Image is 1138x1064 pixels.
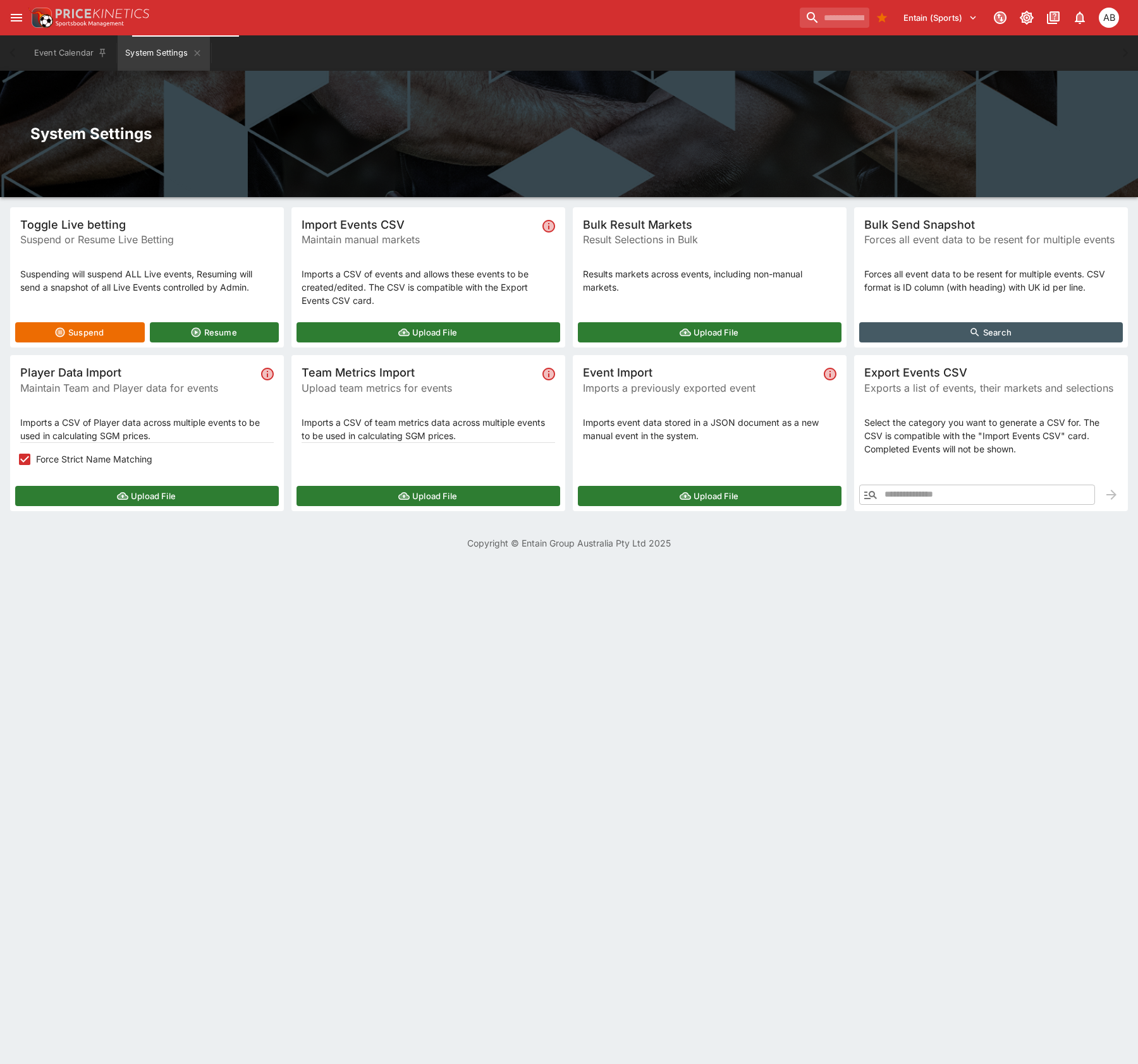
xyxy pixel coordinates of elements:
button: Select Tenant [896,8,985,28]
img: Sportsbook Management [56,21,124,27]
span: Maintain Team and Player data for events [20,380,256,396]
button: Upload File [15,486,279,506]
div: Alex Bothe [1099,8,1119,28]
button: open drawer [5,6,28,29]
span: Maintain manual markets [302,232,537,247]
button: Search [859,322,1123,342]
button: Bookmarks [872,8,892,28]
span: Toggle Live betting [20,217,274,232]
p: Forces all event data to be resent for multiple events. CSV format is ID column (with heading) wi... [864,267,1118,294]
button: Notifications [1068,6,1091,29]
button: System Settings [118,35,209,71]
p: Select the category you want to generate a CSV for. The CSV is compatible with the "Import Events... [864,416,1118,456]
button: Suspend [15,322,145,342]
button: Upload File [578,486,841,506]
span: Export Events CSV [864,365,1118,380]
p: Imports a CSV of Player data across multiple events to be used in calculating SGM prices. [20,416,274,442]
p: Suspending will suspend ALL Live events, Resuming will send a snapshot of all Live Events control... [20,267,274,294]
span: Suspend or Resume Live Betting [20,232,274,247]
span: Exports a list of events, their markets and selections [864,380,1118,396]
span: Forces all event data to be resent for multiple events [864,232,1118,247]
p: Imports event data stored in a JSON document as a new manual event in the system. [583,416,836,442]
button: Resume [150,322,279,342]
img: PriceKinetics [56,9,149,18]
button: Toggle light/dark mode [1015,6,1038,29]
p: Imports a CSV of team metrics data across multiple events to be used in calculating SGM prices. [302,416,555,442]
button: Documentation [1042,6,1065,29]
span: Force Strict Name Matching [36,452,152,466]
span: Bulk Send Snapshot [864,217,1118,232]
p: Imports a CSV of events and allows these events to be created/edited. The CSV is compatible with ... [302,267,555,307]
span: Bulk Result Markets [583,217,836,232]
button: Upload File [578,322,841,342]
button: Alex Bothe [1095,4,1123,32]
span: Result Selections in Bulk [583,232,836,247]
span: Imports a previously exported event [583,380,819,396]
h2: System Settings [30,124,1108,143]
span: Upload team metrics for events [302,380,537,396]
button: Event Calendar [27,35,115,71]
button: Upload File [297,322,560,342]
span: Player Data Import [20,365,256,380]
p: Results markets across events, including non-manual markets. [583,267,836,294]
span: Event Import [583,365,819,380]
button: Connected to PK [989,6,1012,29]
input: search [800,8,869,28]
button: Upload File [297,486,560,506]
img: PriceKinetics Logo [28,5,53,30]
span: Import Events CSV [302,217,537,232]
span: Team Metrics Import [302,365,537,380]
